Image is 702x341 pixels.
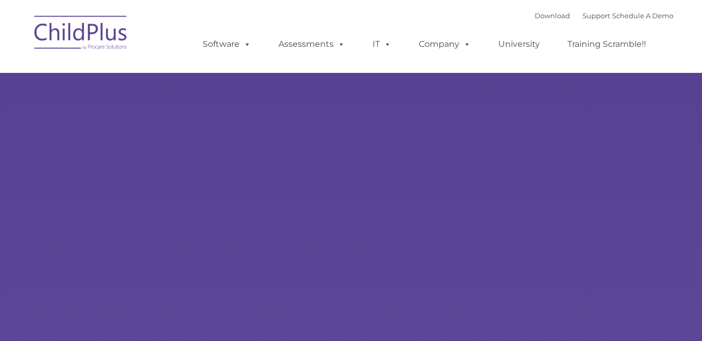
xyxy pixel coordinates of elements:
a: University [488,34,550,55]
a: Download [535,11,570,20]
font: | [535,11,673,20]
a: Company [408,34,481,55]
img: ChildPlus by Procare Solutions [29,8,133,60]
a: Schedule A Demo [612,11,673,20]
a: Support [582,11,610,20]
a: Software [192,34,261,55]
a: IT [362,34,402,55]
a: Assessments [268,34,355,55]
a: Training Scramble!! [557,34,656,55]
